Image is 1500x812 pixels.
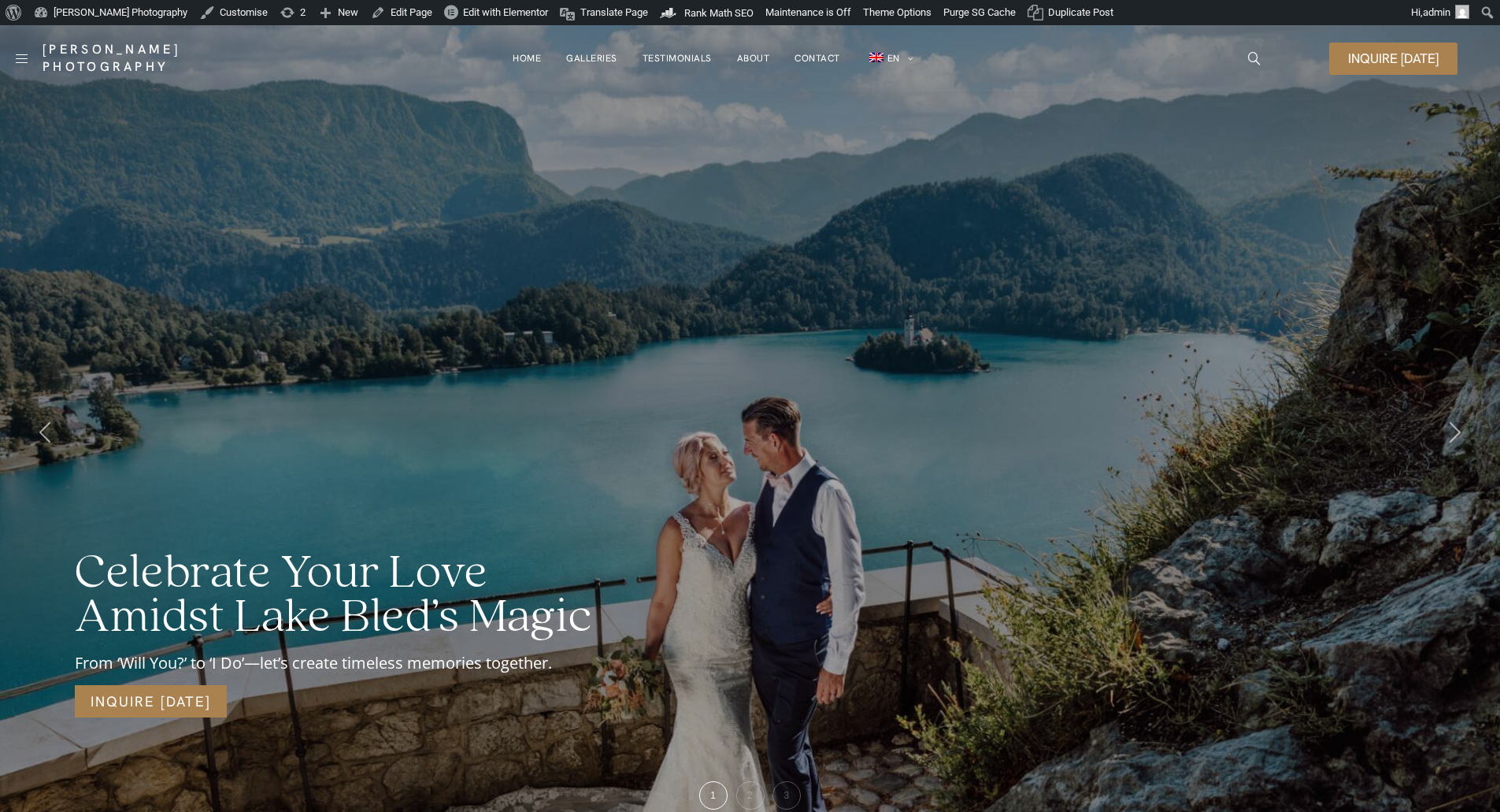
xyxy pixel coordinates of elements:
[1240,44,1269,72] a: icon-magnifying-glass34
[643,43,712,74] a: Testimonials
[566,43,617,74] a: Galleries
[783,790,789,801] span: 3
[865,43,913,75] a: en_GBEN
[887,52,900,65] span: EN
[43,41,297,76] a: [PERSON_NAME] Photography
[794,43,840,74] a: Contact
[1348,52,1439,65] span: Inquire [DATE]
[1329,43,1457,75] a: Inquire [DATE]
[710,790,716,801] span: 1
[684,7,754,19] span: Rank Math SEO
[75,652,645,674] div: From ‘Will You?’ to ‘I Do’—let’s create timeless memories together.
[513,43,541,74] a: Home
[737,43,770,74] a: About
[869,53,883,62] img: EN
[1423,6,1450,18] span: admin
[75,685,227,717] a: Inquire [DATE]
[463,6,548,18] span: Edit with Elementor
[75,552,645,640] h2: Celebrate Your Love Amidst Lake Bled’s Magic
[747,790,753,801] span: 2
